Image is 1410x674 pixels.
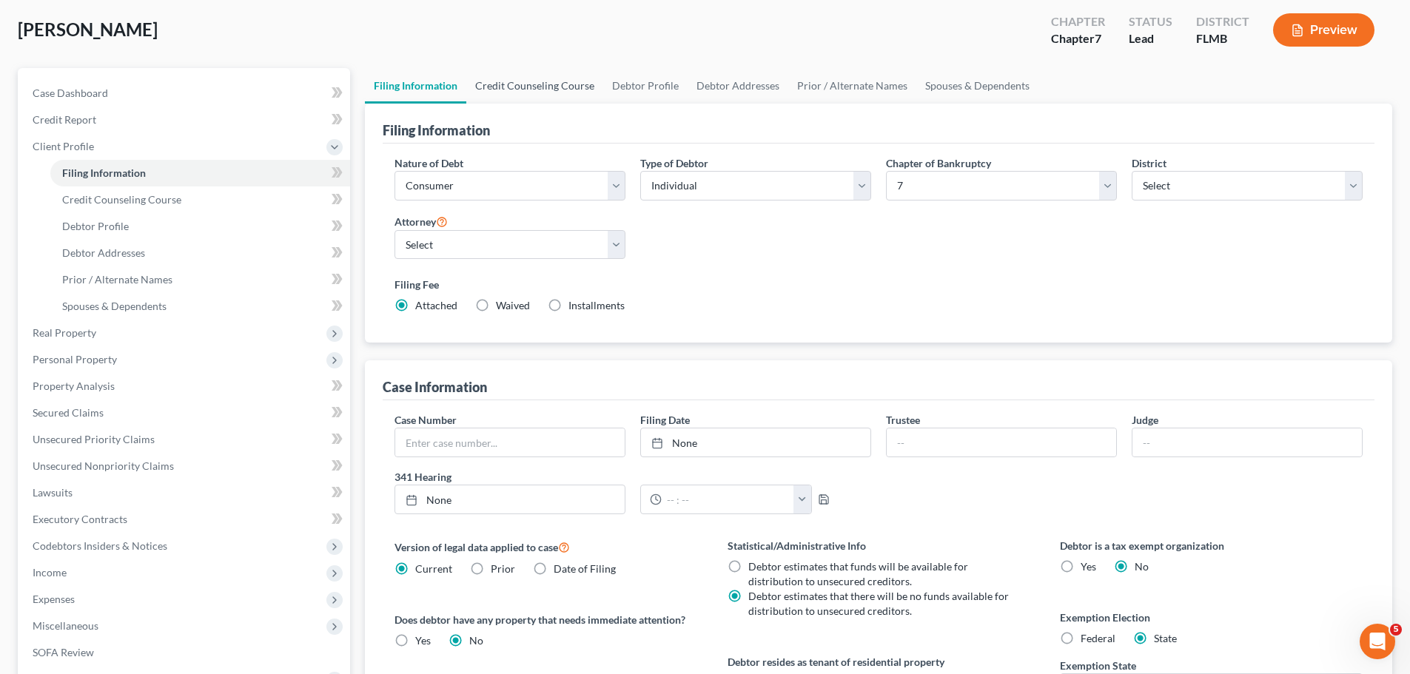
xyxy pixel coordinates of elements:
label: Exemption State [1060,658,1136,673]
input: -- [887,428,1116,456]
span: Prior [491,562,515,575]
label: Nature of Debt [395,155,463,171]
a: Unsecured Nonpriority Claims [21,453,350,479]
div: Lead [1129,30,1172,47]
span: Real Property [33,326,96,339]
a: Credit Report [21,107,350,133]
span: Personal Property [33,353,117,365]
label: Statistical/Administrative Info [728,538,1030,553]
span: 5 [1390,624,1402,636]
span: Case Dashboard [33,87,108,99]
a: Filing Information [365,68,466,104]
span: Debtor estimates that funds will be available for distribution to unsecured creditors. [748,560,968,587]
label: Filing Fee [395,277,1363,292]
label: Attorney [395,212,448,230]
input: -- [1132,428,1362,456]
a: Executory Contracts [21,506,350,533]
a: None [641,428,870,456]
span: Debtor estimates that there will be no funds available for distribution to unsecured creditors. [748,590,1009,617]
a: Debtor Addresses [50,240,350,266]
span: Expenses [33,593,75,605]
span: Date of Filing [554,562,616,575]
a: Debtor Addresses [688,68,788,104]
span: 7 [1095,31,1101,45]
span: Secured Claims [33,406,104,419]
span: Codebtors Insiders & Notices [33,539,167,552]
span: Installments [568,299,625,311]
a: SOFA Review [21,639,350,666]
span: Waived [496,299,530,311]
span: Unsecured Priority Claims [33,433,155,445]
span: Lawsuits [33,486,73,499]
input: Enter case number... [395,428,625,456]
label: Does debtor have any property that needs immediate attention? [395,612,697,627]
span: Attached [415,299,457,311]
span: [PERSON_NAME] [18,18,158,40]
a: Secured Claims [21,400,350,426]
a: Unsecured Priority Claims [21,426,350,453]
a: Credit Counseling Course [466,68,603,104]
label: Judge [1132,412,1158,428]
span: Debtor Addresses [62,246,145,259]
a: Property Analysis [21,373,350,400]
label: Exemption Election [1060,610,1363,625]
input: -- : -- [662,485,794,513]
label: Debtor resides as tenant of residential property [728,654,1030,670]
span: Credit Report [33,113,96,126]
iframe: Intercom live chat [1360,624,1395,659]
div: Filing Information [383,121,490,139]
label: Case Number [395,412,457,428]
a: Case Dashboard [21,80,350,107]
span: Filing Information [62,166,146,179]
span: Debtor Profile [62,220,129,232]
label: Version of legal data applied to case [395,538,697,556]
a: Spouses & Dependents [50,293,350,320]
span: Credit Counseling Course [62,193,181,206]
span: Unsecured Nonpriority Claims [33,459,174,472]
span: SOFA Review [33,646,94,658]
a: Debtor Profile [50,213,350,240]
span: Income [33,566,67,579]
span: Client Profile [33,140,94,152]
span: Prior / Alternate Names [62,273,172,286]
span: Executory Contracts [33,513,127,525]
a: None [395,485,625,513]
a: Prior / Alternate Names [50,266,350,293]
label: 341 Hearing [387,469,879,485]
span: State [1154,632,1177,644]
button: Preview [1273,13,1374,47]
div: FLMB [1196,30,1249,47]
a: Lawsuits [21,479,350,506]
span: Miscellaneous [33,619,98,632]
span: Yes [415,634,431,647]
label: Chapter of Bankruptcy [886,155,991,171]
div: Status [1129,13,1172,30]
a: Prior / Alternate Names [788,68,916,104]
span: Current [415,562,452,575]
span: Yes [1081,560,1096,573]
div: District [1196,13,1249,30]
div: Chapter [1051,30,1105,47]
div: Case Information [383,378,487,396]
label: Trustee [886,412,920,428]
label: Filing Date [640,412,690,428]
span: No [469,634,483,647]
span: No [1135,560,1149,573]
span: Federal [1081,632,1115,644]
label: Debtor is a tax exempt organization [1060,538,1363,553]
span: Spouses & Dependents [62,300,167,312]
label: District [1132,155,1166,171]
a: Credit Counseling Course [50,186,350,213]
div: Chapter [1051,13,1105,30]
span: Property Analysis [33,380,115,392]
a: Debtor Profile [603,68,688,104]
label: Type of Debtor [640,155,708,171]
a: Spouses & Dependents [916,68,1038,104]
a: Filing Information [50,160,350,186]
